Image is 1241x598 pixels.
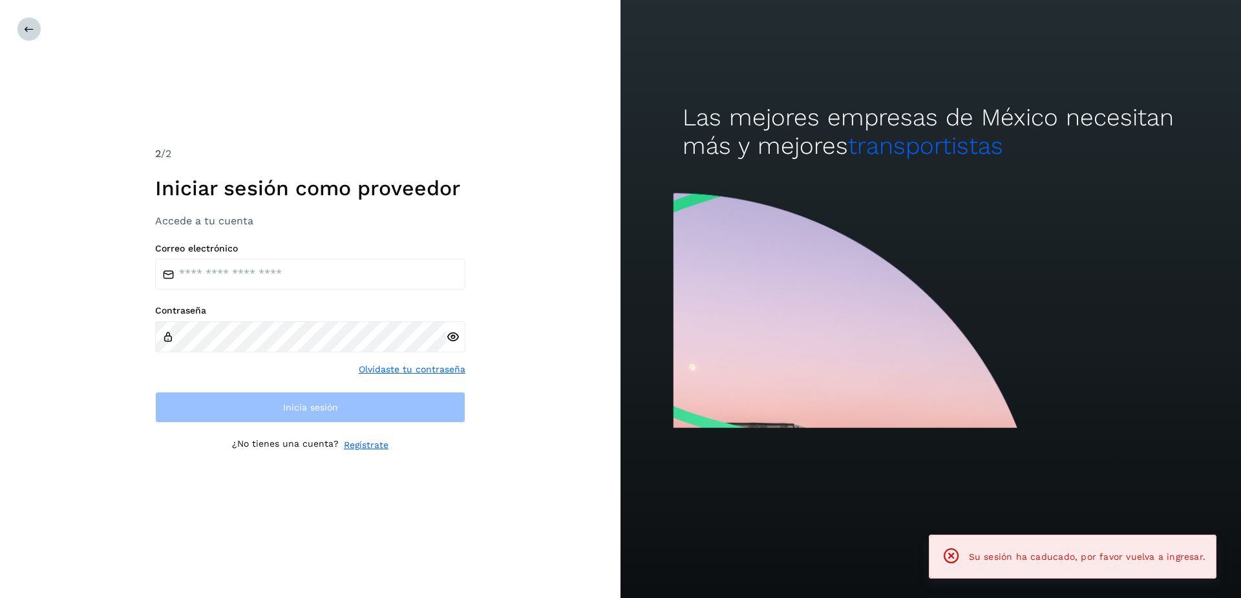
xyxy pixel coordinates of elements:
[283,403,338,412] span: Inicia sesión
[155,146,465,162] div: /2
[344,438,388,452] a: Regístrate
[155,215,465,227] h3: Accede a tu cuenta
[848,132,1003,160] span: transportistas
[359,363,465,376] a: Olvidaste tu contraseña
[155,392,465,423] button: Inicia sesión
[155,243,465,254] label: Correo electrónico
[232,438,339,452] p: ¿No tienes una cuenta?
[969,551,1205,562] span: Su sesión ha caducado, por favor vuelva a ingresar.
[155,305,465,316] label: Contraseña
[155,176,465,200] h1: Iniciar sesión como proveedor
[683,103,1179,161] h2: Las mejores empresas de México necesitan más y mejores
[155,147,161,160] span: 2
